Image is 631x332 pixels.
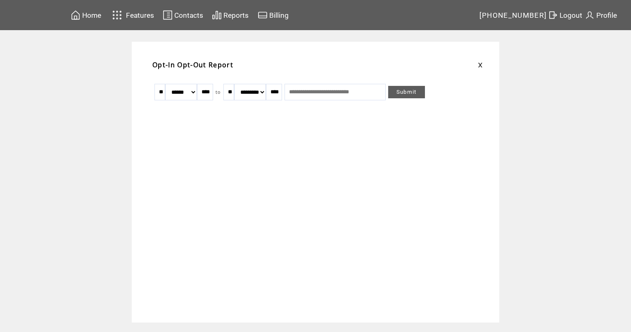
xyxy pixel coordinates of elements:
a: Submit [388,86,425,98]
span: Profile [596,11,617,19]
img: home.svg [71,10,81,20]
a: Logout [547,9,584,21]
span: Reports [223,11,249,19]
span: Features [126,11,154,19]
span: Contacts [174,11,203,19]
img: profile.svg [585,10,595,20]
img: exit.svg [548,10,558,20]
a: Profile [584,9,618,21]
img: creidtcard.svg [258,10,268,20]
img: chart.svg [212,10,222,20]
a: Reports [211,9,250,21]
a: Features [109,7,155,23]
span: Home [82,11,101,19]
img: contacts.svg [163,10,173,20]
span: Opt-In Opt-Out Report [152,60,233,69]
span: [PHONE_NUMBER] [479,11,547,19]
a: Home [69,9,102,21]
a: Billing [256,9,290,21]
img: features.svg [110,8,124,22]
span: to [216,89,221,95]
a: Contacts [161,9,204,21]
span: Logout [560,11,582,19]
span: Billing [269,11,289,19]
